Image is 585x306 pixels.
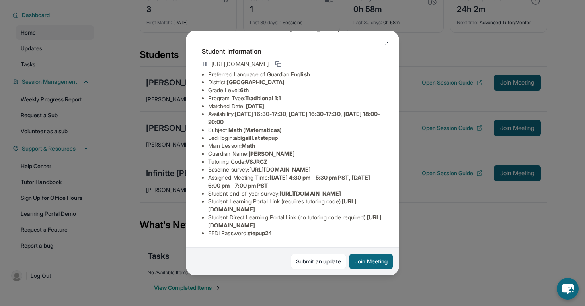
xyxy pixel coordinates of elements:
li: Assigned Meeting Time : [208,174,383,190]
li: Student Learning Portal Link (requires tutoring code) : [208,198,383,213]
li: Tutoring Code : [208,158,383,166]
li: Grade Level: [208,86,383,94]
li: Program Type: [208,94,383,102]
span: [URL][DOMAIN_NAME] [249,166,311,173]
span: [DATE] 4:30 pm - 5:30 pm PST, [DATE] 6:00 pm - 7:00 pm PST [208,174,370,189]
li: Baseline survey : [208,166,383,174]
li: District: [208,78,383,86]
li: Guardian Name : [208,150,383,158]
li: Main Lesson : [208,142,383,150]
span: 6th [240,87,249,93]
li: Availability: [208,110,383,126]
li: Student Direct Learning Portal Link (no tutoring code required) : [208,213,383,229]
li: Student end-of-year survey : [208,190,383,198]
li: Subject : [208,126,383,134]
span: Math [242,142,255,149]
span: [DATE] [246,103,264,109]
li: EEDI Password : [208,229,383,237]
span: [PERSON_NAME] [248,150,295,157]
button: Join Meeting [349,254,393,269]
span: [GEOGRAPHIC_DATA] [227,79,285,85]
span: [URL][DOMAIN_NAME] [279,190,341,197]
span: English [291,71,310,77]
li: Matched Date: [208,102,383,110]
span: stepup24 [248,230,272,236]
span: V8JRCZ [246,158,267,165]
img: Close Icon [384,39,390,46]
span: Traditional 1:1 [245,95,281,101]
span: [DATE] 16:30-17:30, [DATE] 16:30-17:30, [DATE] 18:00-20:00 [208,110,380,125]
span: [URL][DOMAIN_NAME] [211,60,269,68]
h4: Student Information [202,46,383,56]
span: abigaill.atstepup [234,134,278,141]
a: Submit an update [291,254,346,269]
button: Copy link [273,59,283,69]
li: Preferred Language of Guardian: [208,70,383,78]
button: chat-button [557,278,579,300]
span: Math (Matemáticas) [228,126,282,133]
li: Eedi login : [208,134,383,142]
